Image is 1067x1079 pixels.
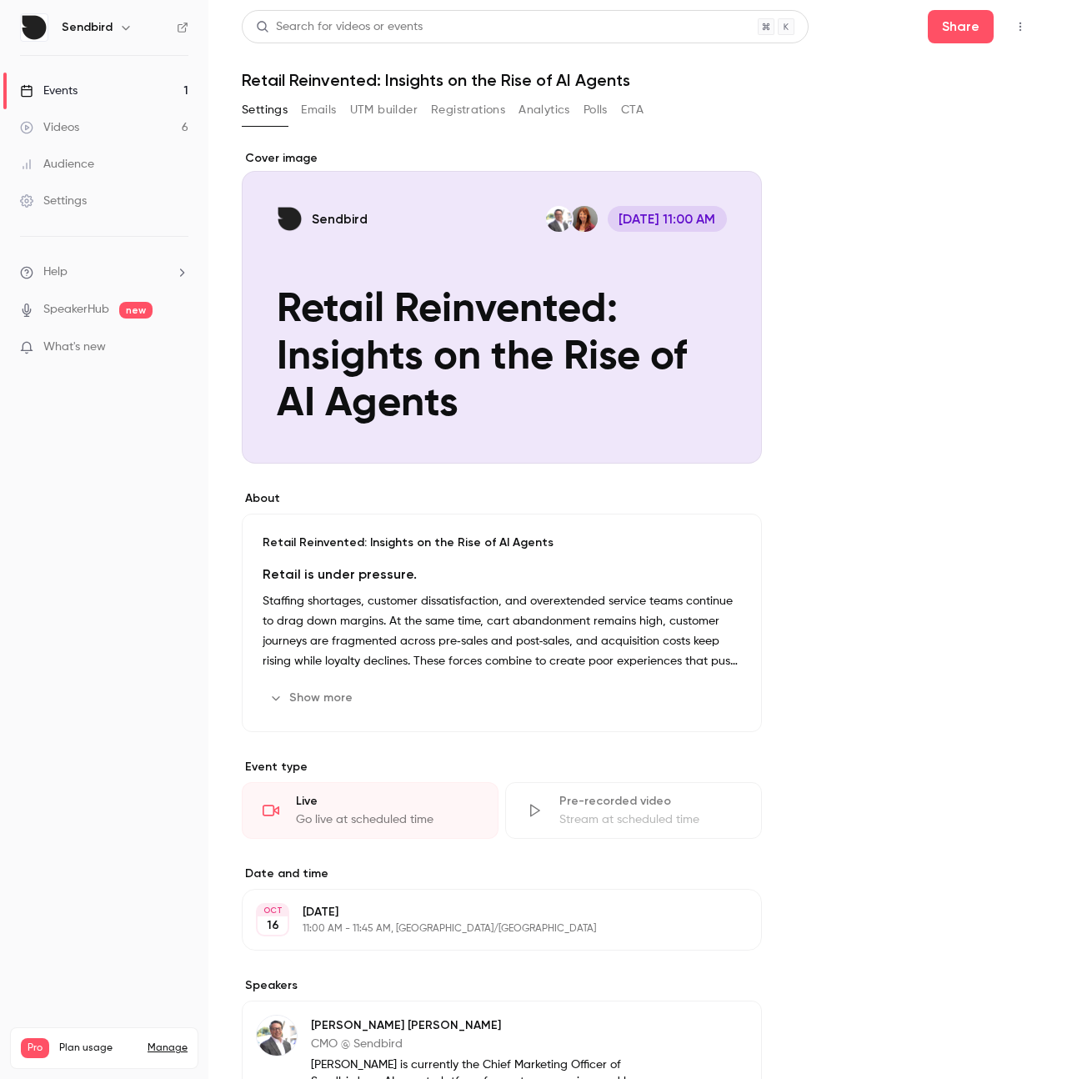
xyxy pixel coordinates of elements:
p: Event type [242,759,762,775]
button: Analytics [518,97,570,123]
button: Registrations [431,97,505,123]
div: Pre-recorded videoStream at scheduled time [505,782,762,839]
div: LiveGo live at scheduled time [242,782,498,839]
div: OCT [258,905,288,916]
button: CTA [621,97,644,123]
label: Date and time [242,866,762,882]
h1: Retail Reinvented: Insights on the Rise of AI Agents [242,70,1034,90]
div: Settings [20,193,87,209]
button: UTM builder [350,97,418,123]
button: Settings [242,97,288,123]
button: Share [928,10,994,43]
div: Search for videos or events [256,18,423,36]
span: Help [43,263,68,281]
button: Polls [584,97,608,123]
div: Pre-recorded video [559,793,741,810]
span: new [119,302,153,319]
h2: Retail is under pressure. [263,565,741,585]
p: [DATE] [303,904,674,921]
span: Plan usage [59,1041,138,1055]
div: Go live at scheduled time [296,811,478,828]
div: Audience [20,156,94,173]
h6: Sendbird [62,19,113,36]
img: Charles Studt [257,1016,297,1056]
a: SpeakerHub [43,301,109,319]
label: Speakers [242,977,762,994]
section: Cover image [242,150,762,464]
span: Pro [21,1038,49,1058]
span: What's new [43,339,106,356]
p: [PERSON_NAME] [PERSON_NAME] [311,1017,654,1034]
p: 11:00 AM - 11:45 AM, [GEOGRAPHIC_DATA]/[GEOGRAPHIC_DATA] [303,922,674,936]
button: Show more [263,685,363,711]
a: Manage [148,1041,188,1055]
p: CMO @ Sendbird [311,1036,654,1052]
img: Sendbird [21,14,48,41]
label: About [242,490,762,507]
div: Videos [20,119,79,136]
div: Stream at scheduled time [559,811,741,828]
label: Cover image [242,150,762,167]
p: Staffing shortages, customer dissatisfaction, and overextended service teams continue to drag dow... [263,591,741,671]
button: Emails [301,97,336,123]
li: help-dropdown-opener [20,263,188,281]
div: Events [20,83,78,99]
p: 16 [267,917,279,934]
iframe: Noticeable Trigger [168,340,188,355]
div: Live [296,793,478,810]
p: Retail Reinvented: Insights on the Rise of AI Agents [263,534,741,551]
